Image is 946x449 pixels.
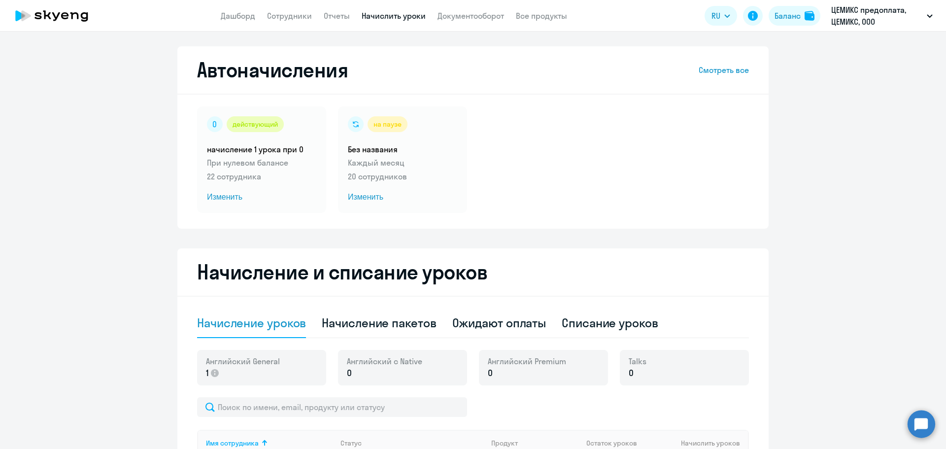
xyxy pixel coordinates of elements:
[488,356,566,367] span: Английский Premium
[197,58,348,82] h2: Автоначисления
[221,11,255,21] a: Дашборд
[206,439,259,448] div: Имя сотрудника
[805,11,814,21] img: balance
[775,10,801,22] div: Баланс
[322,315,436,331] div: Начисление пакетов
[207,144,316,155] h5: начисление 1 урока при 0
[197,397,467,417] input: Поиск по имени, email, продукту или статусу
[629,356,646,367] span: Talks
[348,144,457,155] h5: Без названия
[207,171,316,182] p: 22 сотрудника
[491,439,579,448] div: Продукт
[347,367,352,380] span: 0
[488,367,493,380] span: 0
[562,315,658,331] div: Списание уроков
[699,64,749,76] a: Смотреть все
[207,157,316,169] p: При нулевом балансе
[491,439,518,448] div: Продукт
[362,11,426,21] a: Начислить уроки
[340,439,483,448] div: Статус
[826,4,938,28] button: ЦЕМИКС предоплата, ЦЕМИКС, ООО
[368,116,407,132] div: на паузе
[197,260,749,284] h2: Начисление и списание уроков
[206,356,280,367] span: Английский General
[347,356,422,367] span: Английский с Native
[438,11,504,21] a: Документооборот
[629,367,634,380] span: 0
[267,11,312,21] a: Сотрудники
[206,439,333,448] div: Имя сотрудника
[207,191,316,203] span: Изменить
[324,11,350,21] a: Отчеты
[516,11,567,21] a: Все продукты
[705,6,737,26] button: RU
[348,191,457,203] span: Изменить
[348,171,457,182] p: 20 сотрудников
[452,315,546,331] div: Ожидают оплаты
[586,439,637,448] span: Остаток уроков
[348,157,457,169] p: Каждый месяц
[769,6,820,26] button: Балансbalance
[711,10,720,22] span: RU
[586,439,647,448] div: Остаток уроков
[206,367,209,380] span: 1
[197,315,306,331] div: Начисление уроков
[340,439,362,448] div: Статус
[227,116,284,132] div: действующий
[831,4,923,28] p: ЦЕМИКС предоплата, ЦЕМИКС, ООО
